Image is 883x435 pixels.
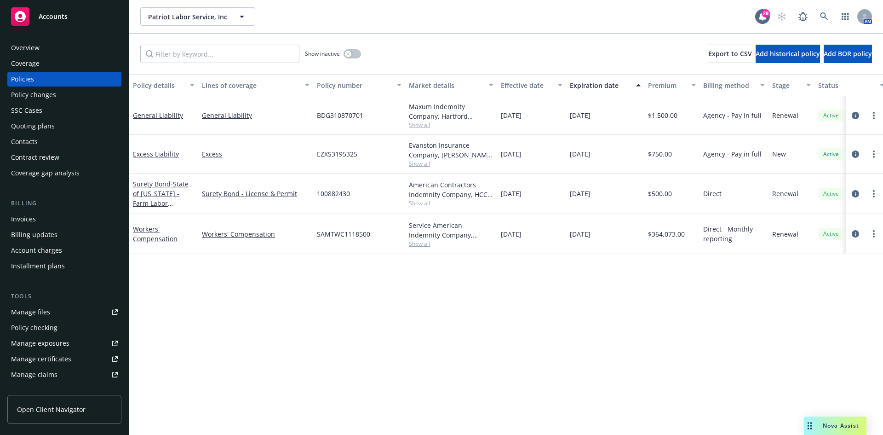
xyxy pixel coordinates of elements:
[202,81,299,90] div: Lines of coverage
[7,352,121,366] a: Manage certificates
[772,110,798,120] span: Renewal
[822,111,840,120] span: Active
[202,110,310,120] a: General Liability
[501,149,522,159] span: [DATE]
[868,228,879,239] a: more
[823,422,859,429] span: Nova Assist
[7,199,121,208] div: Billing
[7,336,121,351] a: Manage exposures
[7,4,121,29] a: Accounts
[772,149,786,159] span: New
[850,228,861,239] a: circleInformation
[570,81,631,90] div: Expiration date
[133,180,189,217] span: - State of [US_STATE] - Farm Labor Contractor Bond
[648,149,672,159] span: $750.00
[39,13,68,20] span: Accounts
[648,229,685,239] span: $364,073.00
[822,190,840,198] span: Active
[11,103,42,118] div: SSC Cases
[566,74,644,96] button: Expiration date
[11,212,36,226] div: Invoices
[133,150,179,158] a: Excess Liability
[7,212,121,226] a: Invoices
[11,72,34,87] div: Policies
[148,12,228,22] span: Patriot Labor Service, Inc
[11,259,65,273] div: Installment plans
[7,367,121,382] a: Manage claims
[409,180,493,199] div: American Contractors Indemnity Company, HCC Surety
[11,166,80,180] div: Coverage gap analysis
[818,81,874,90] div: Status
[317,110,363,120] span: BDG310870701
[11,336,69,351] div: Manage exposures
[11,383,54,398] div: Manage BORs
[11,41,40,55] div: Overview
[409,102,493,121] div: Maxum Indemnity Company, Hartford Insurance Group, CRC Group
[501,110,522,120] span: [DATE]
[7,320,121,335] a: Policy checking
[804,417,866,435] button: Nova Assist
[202,189,310,198] a: Surety Bond - License & Permit
[7,56,121,71] a: Coverage
[11,367,57,382] div: Manage claims
[868,188,879,199] a: more
[11,134,38,149] div: Contacts
[501,81,552,90] div: Effective date
[772,229,798,239] span: Renewal
[133,111,183,120] a: General Liability
[570,110,591,120] span: [DATE]
[868,110,879,121] a: more
[7,243,121,258] a: Account charges
[7,87,121,102] a: Policy changes
[405,74,497,96] button: Market details
[317,149,357,159] span: EZXS3195325
[409,121,493,129] span: Show all
[17,405,86,414] span: Open Client Navigator
[708,45,752,63] button: Export to CSV
[129,74,198,96] button: Policy details
[700,74,768,96] button: Billing method
[11,87,56,102] div: Policy changes
[644,74,700,96] button: Premium
[794,7,812,26] a: Report a Bug
[815,7,833,26] a: Search
[7,72,121,87] a: Policies
[409,140,493,160] div: Evanston Insurance Company, [PERSON_NAME] Insurance, CRC Group
[768,74,814,96] button: Stage
[703,81,755,90] div: Billing method
[11,119,55,133] div: Quoting plans
[850,188,861,199] a: circleInformation
[198,74,313,96] button: Lines of coverage
[570,189,591,198] span: [DATE]
[708,49,752,58] span: Export to CSV
[850,149,861,160] a: circleInformation
[7,150,121,165] a: Contract review
[133,180,189,217] a: Surety Bond
[409,160,493,168] span: Show all
[11,320,57,335] div: Policy checking
[305,50,340,58] span: Show inactive
[11,305,50,319] div: Manage files
[202,229,310,239] a: Workers' Compensation
[824,49,872,58] span: Add BOR policy
[7,227,121,242] a: Billing updates
[822,150,840,158] span: Active
[773,7,791,26] a: Start snowing
[836,7,854,26] a: Switch app
[804,417,815,435] div: Drag to move
[140,45,299,63] input: Filter by keyword...
[11,150,59,165] div: Contract review
[756,49,820,58] span: Add historical policy
[7,103,121,118] a: SSC Cases
[7,166,121,180] a: Coverage gap analysis
[501,229,522,239] span: [DATE]
[501,189,522,198] span: [DATE]
[648,110,677,120] span: $1,500.00
[133,81,184,90] div: Policy details
[772,189,798,198] span: Renewal
[7,292,121,301] div: Tools
[703,110,762,120] span: Agency - Pay in full
[317,81,391,90] div: Policy number
[140,7,255,26] button: Patriot Labor Service, Inc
